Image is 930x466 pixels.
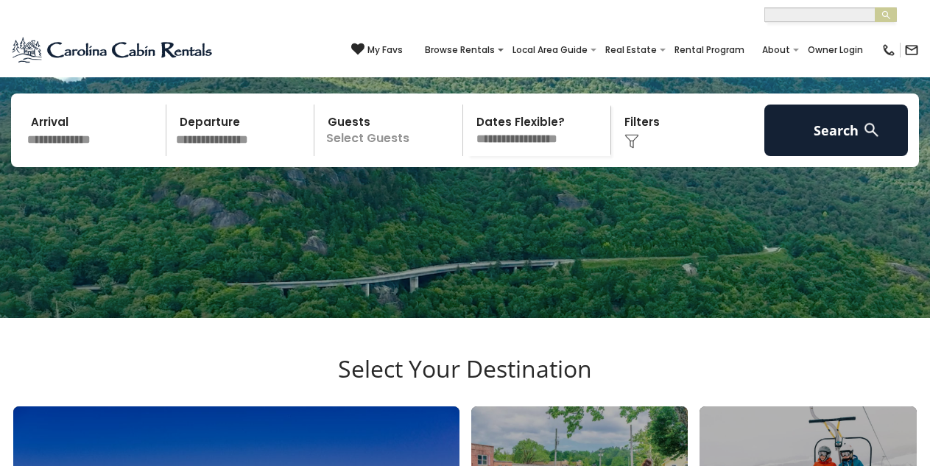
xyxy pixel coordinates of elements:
[505,40,595,60] a: Local Area Guide
[351,43,403,57] a: My Favs
[11,39,919,85] h1: Your Adventure Starts Here
[800,40,870,60] a: Owner Login
[764,105,909,156] button: Search
[862,121,881,139] img: search-regular-white.png
[667,40,752,60] a: Rental Program
[904,43,919,57] img: mail-regular-black.png
[418,40,502,60] a: Browse Rentals
[319,105,462,156] p: Select Guests
[367,43,403,57] span: My Favs
[881,43,896,57] img: phone-regular-black.png
[11,355,919,406] h3: Select Your Destination
[598,40,664,60] a: Real Estate
[624,134,639,149] img: filter--v1.png
[11,35,215,65] img: Blue-2.png
[755,40,797,60] a: About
